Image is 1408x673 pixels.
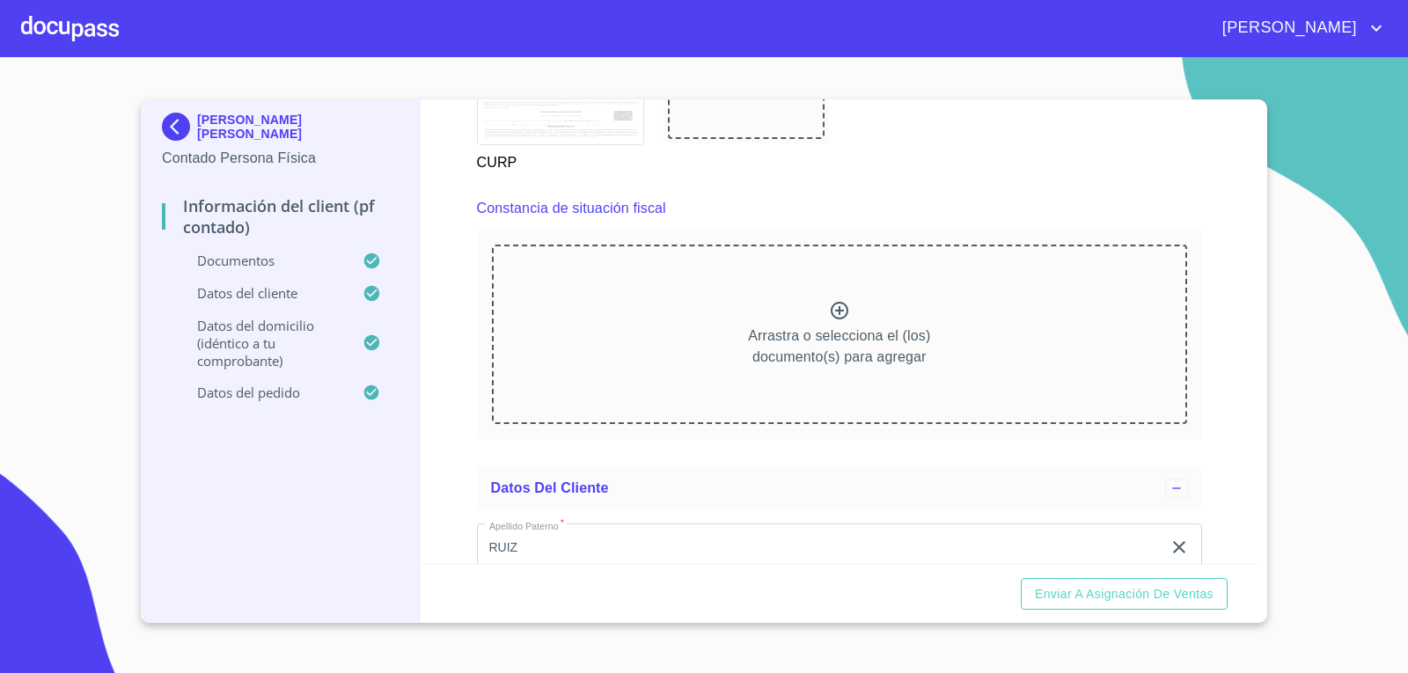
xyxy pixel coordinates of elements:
[748,326,930,368] p: Arrastra o selecciona el (los) documento(s) para agregar
[162,252,363,269] p: Documentos
[1035,583,1214,605] span: Enviar a Asignación de Ventas
[1021,578,1228,611] button: Enviar a Asignación de Ventas
[162,284,363,302] p: Datos del cliente
[162,113,399,148] div: [PERSON_NAME] [PERSON_NAME]
[477,198,666,219] p: Constancia de situación fiscal
[162,113,197,141] img: Docupass spot blue
[162,148,399,169] p: Contado Persona Física
[477,467,1203,509] div: Datos del cliente
[1169,537,1190,558] button: clear input
[162,195,399,238] p: Información del Client (PF contado)
[477,145,642,173] p: CURP
[1209,14,1387,42] button: account of current user
[1209,14,1366,42] span: [PERSON_NAME]
[491,480,609,495] span: Datos del cliente
[162,317,363,369] p: Datos del domicilio (idéntico a tu comprobante)
[197,113,399,141] p: [PERSON_NAME] [PERSON_NAME]
[162,384,363,401] p: Datos del pedido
